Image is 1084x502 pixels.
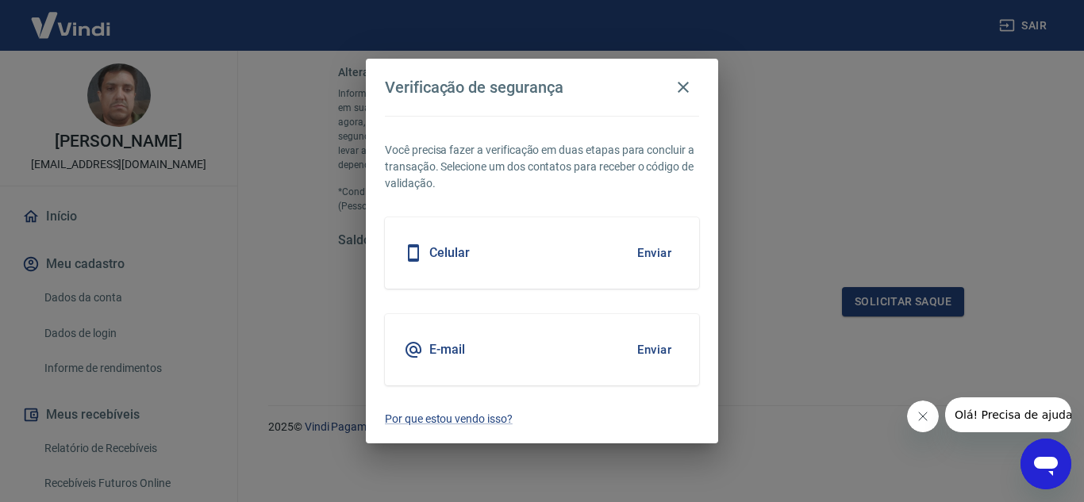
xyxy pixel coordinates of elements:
p: Você precisa fazer a verificação em duas etapas para concluir a transação. Selecione um dos conta... [385,142,699,192]
span: Olá! Precisa de ajuda? [10,11,133,24]
a: Por que estou vendo isso? [385,411,699,427]
button: Enviar [628,236,680,270]
iframe: Fechar mensagem [907,400,939,432]
button: Enviar [628,333,680,366]
h4: Verificação de segurança [385,78,563,97]
iframe: Botão para abrir a janela de mensagens [1021,439,1071,489]
h5: E-mail [429,342,465,358]
h5: Celular [429,245,470,261]
iframe: Mensagem da empresa [945,397,1071,432]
